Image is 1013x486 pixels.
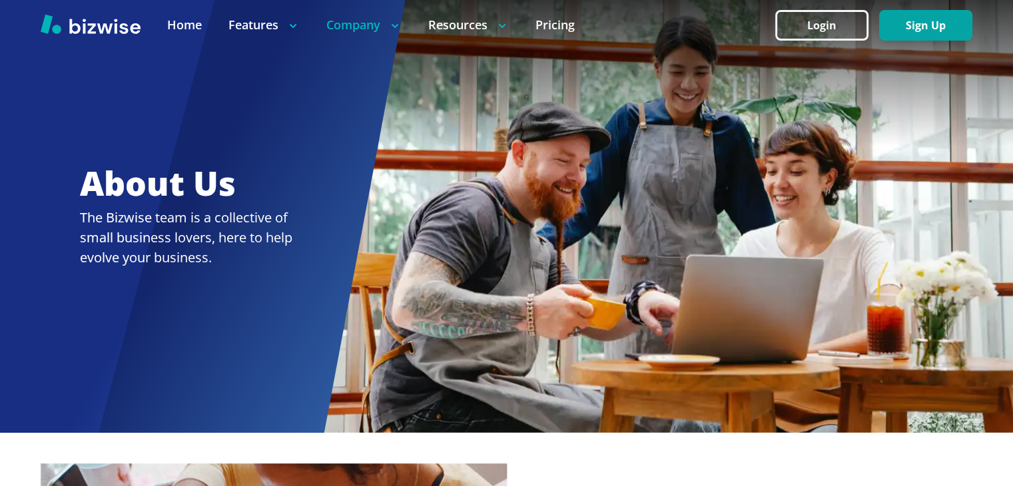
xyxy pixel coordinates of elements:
p: Features [228,17,300,33]
a: Sign Up [879,19,972,32]
p: Resources [428,17,509,33]
p: Company [326,17,402,33]
a: Login [775,19,879,32]
button: Login [775,10,868,41]
img: Bizwise Logo [41,14,141,34]
a: Home [167,17,202,33]
button: Sign Up [879,10,972,41]
a: Pricing [535,17,575,33]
